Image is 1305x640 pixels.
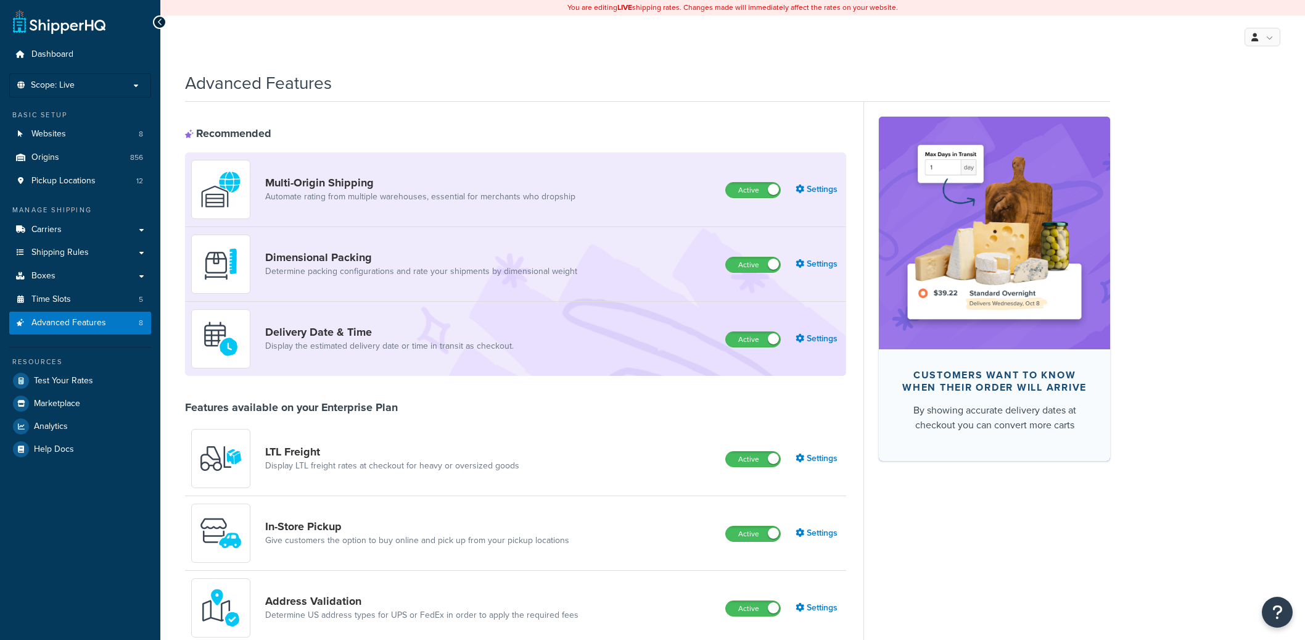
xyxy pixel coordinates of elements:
span: Test Your Rates [34,376,93,386]
div: Features available on your Enterprise Plan [185,401,398,414]
div: Recommended [185,127,271,140]
li: Advanced Features [9,312,151,335]
label: Active [726,452,780,467]
span: Time Slots [31,294,71,305]
span: Marketplace [34,399,80,409]
a: Settings [796,525,840,542]
span: Advanced Features [31,318,106,328]
a: Carriers [9,218,151,241]
div: Manage Shipping [9,205,151,215]
a: Display LTL freight rates at checkout for heavy or oversized goods [265,460,519,472]
a: Settings [796,330,840,347]
span: Shipping Rules [31,247,89,258]
button: Open Resource Center [1262,597,1293,628]
a: LTL Freight [265,445,519,459]
label: Active [726,257,780,272]
div: By showing accurate delivery dates at checkout you can convert more carts [899,403,1090,433]
span: Pickup Locations [31,176,96,186]
span: 856 [130,152,143,163]
span: 8 [139,318,143,328]
span: Scope: Live [31,80,75,91]
a: Advanced Features8 [9,312,151,335]
span: 8 [139,129,143,139]
a: Settings [796,181,840,198]
label: Active [726,332,780,347]
span: Dashboard [31,49,73,60]
label: Active [726,601,780,616]
img: y79ZsPf0fXUFUhFXDzUgf+ktZg5F2+ohG75+v3d2s1D9TjoU8PiyCIluIjV41seZevKCRuEjTPPOKHJsQcmKCXGdfprl3L4q7... [199,437,242,480]
span: 12 [136,176,143,186]
a: Settings [796,450,840,467]
div: Basic Setup [9,110,151,120]
a: Settings [796,599,840,617]
a: Test Your Rates [9,370,151,392]
a: Display the estimated delivery date or time in transit as checkout. [265,340,514,352]
a: Marketplace [9,393,151,415]
li: Websites [9,123,151,146]
a: Address Validation [265,594,578,608]
span: Analytics [34,422,68,432]
label: Active [726,183,780,197]
div: Customers want to know when their order will arrive [899,369,1090,394]
a: Boxes [9,265,151,288]
span: 5 [139,294,143,305]
img: DTVBYsAAAAAASUVORK5CYII= [199,243,242,286]
a: Determine packing configurations and rate your shipments by dimensional weight [265,265,577,278]
a: Determine US address types for UPS or FedEx in order to apply the required fees [265,609,578,621]
a: Give customers the option to buy online and pick up from your pickup locations [265,534,569,547]
a: Analytics [9,415,151,438]
a: Pickup Locations12 [9,170,151,193]
a: In-Store Pickup [265,520,569,533]
b: LIVE [617,2,632,13]
img: kIG8fy0lQAAAABJRU5ErkJggg== [199,586,242,630]
a: Multi-Origin Shipping [265,176,575,189]
span: Origins [31,152,59,163]
a: Dimensional Packing [265,251,577,264]
a: Settings [796,256,840,273]
a: Help Docs [9,438,151,460]
a: Dashboard [9,43,151,66]
span: Help Docs [34,444,74,455]
img: gfkeb5ejjkALwAAAABJRU5ErkJggg== [199,317,242,360]
img: feature-image-ddt-36eae7f7280da8017bfb280eaccd9c446f90b1fe08728e4019434db127062ab4.png [897,135,1092,330]
span: Websites [31,129,66,139]
a: Websites8 [9,123,151,146]
a: Delivery Date & Time [265,325,514,339]
label: Active [726,526,780,541]
h1: Advanced Features [185,71,332,95]
div: Resources [9,357,151,367]
span: Carriers [31,225,62,235]
li: Pickup Locations [9,170,151,193]
a: Shipping Rules [9,241,151,264]
a: Origins856 [9,146,151,169]
li: Time Slots [9,288,151,311]
img: WatD5o0RtDAAAAAElFTkSuQmCC [199,168,242,211]
span: Boxes [31,271,56,281]
a: Automate rating from multiple warehouses, essential for merchants who dropship [265,191,575,203]
a: Time Slots5 [9,288,151,311]
li: Origins [9,146,151,169]
img: wfgcfpwTIucLEAAAAASUVORK5CYII= [199,512,242,555]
